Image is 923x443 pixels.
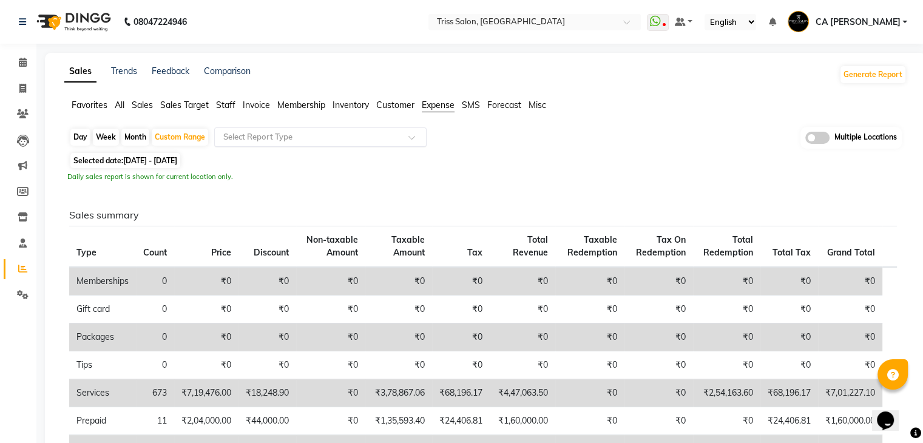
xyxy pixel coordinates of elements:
[69,323,136,351] td: Packages
[827,247,875,258] span: Grand Total
[216,100,235,110] span: Staff
[69,209,897,221] h6: Sales summary
[693,407,760,435] td: ₹0
[555,407,624,435] td: ₹0
[529,100,546,110] span: Misc
[555,351,624,379] td: ₹0
[69,295,136,323] td: Gift card
[693,295,760,323] td: ₹0
[467,247,482,258] span: Tax
[136,379,174,407] td: 673
[174,351,238,379] td: ₹0
[693,379,760,407] td: ₹2,54,163.60
[136,295,174,323] td: 0
[69,267,136,296] td: Memberships
[174,407,238,435] td: ₹2,04,000.00
[365,267,432,296] td: ₹0
[693,351,760,379] td: ₹0
[555,379,624,407] td: ₹0
[818,379,882,407] td: ₹7,01,227.10
[834,132,897,144] span: Multiple Locations
[624,267,693,296] td: ₹0
[152,66,189,76] a: Feedback
[72,100,107,110] span: Favorites
[115,100,124,110] span: All
[31,5,114,39] img: logo
[555,323,624,351] td: ₹0
[160,100,209,110] span: Sales Target
[376,100,414,110] span: Customer
[67,172,904,182] div: Daily sales report is shown for current location only.
[69,407,136,435] td: Prepaid
[296,407,365,435] td: ₹0
[432,323,490,351] td: ₹0
[487,100,521,110] span: Forecast
[64,61,96,83] a: Sales
[296,323,365,351] td: ₹0
[174,379,238,407] td: ₹7,19,476.00
[818,407,882,435] td: ₹1,60,000.00
[432,379,490,407] td: ₹68,196.17
[760,407,818,435] td: ₹24,406.81
[174,295,238,323] td: ₹0
[422,100,455,110] span: Expense
[365,323,432,351] td: ₹0
[490,407,555,435] td: ₹1,60,000.00
[365,407,432,435] td: ₹1,35,593.40
[306,234,358,258] span: Non-taxable Amount
[70,153,180,168] span: Selected date:
[296,267,365,296] td: ₹0
[693,267,760,296] td: ₹0
[296,379,365,407] td: ₹0
[624,351,693,379] td: ₹0
[238,267,296,296] td: ₹0
[624,407,693,435] td: ₹0
[490,379,555,407] td: ₹4,47,063.50
[277,100,325,110] span: Membership
[788,11,809,32] img: CA Vineet Rana
[69,379,136,407] td: Services
[818,267,882,296] td: ₹0
[490,267,555,296] td: ₹0
[432,351,490,379] td: ₹0
[111,66,137,76] a: Trends
[624,323,693,351] td: ₹0
[76,247,96,258] span: Type
[693,323,760,351] td: ₹0
[296,295,365,323] td: ₹0
[490,323,555,351] td: ₹0
[872,394,911,431] iframe: chat widget
[840,66,905,83] button: Generate Report
[555,295,624,323] td: ₹0
[636,234,686,258] span: Tax On Redemption
[174,267,238,296] td: ₹0
[760,323,818,351] td: ₹0
[132,100,153,110] span: Sales
[818,323,882,351] td: ₹0
[432,267,490,296] td: ₹0
[490,295,555,323] td: ₹0
[238,323,296,351] td: ₹0
[143,247,167,258] span: Count
[70,129,90,146] div: Day
[365,379,432,407] td: ₹3,78,867.06
[818,295,882,323] td: ₹0
[238,351,296,379] td: ₹0
[624,295,693,323] td: ₹0
[238,295,296,323] td: ₹0
[238,379,296,407] td: ₹18,248.90
[136,407,174,435] td: 11
[462,100,480,110] span: SMS
[365,295,432,323] td: ₹0
[432,295,490,323] td: ₹0
[773,247,811,258] span: Total Tax
[490,351,555,379] td: ₹0
[703,234,753,258] span: Total Redemption
[93,129,119,146] div: Week
[152,129,208,146] div: Custom Range
[760,267,818,296] td: ₹0
[211,247,231,258] span: Price
[238,407,296,435] td: ₹44,000.00
[243,100,270,110] span: Invoice
[391,234,425,258] span: Taxable Amount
